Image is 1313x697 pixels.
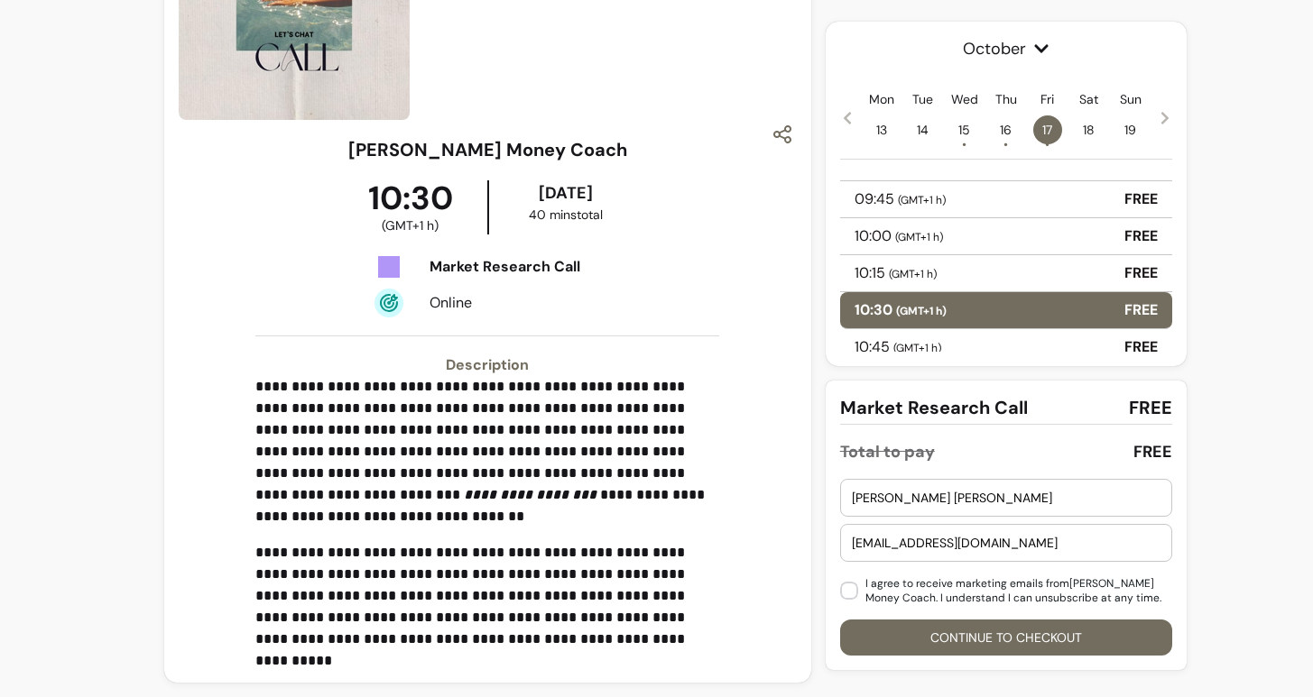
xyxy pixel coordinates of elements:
span: 16 [992,115,1021,144]
span: • [1045,135,1049,153]
span: ( GMT+1 h ) [893,341,941,355]
p: Sat [1079,90,1098,108]
p: Sun [1120,90,1142,108]
div: Total to pay [840,439,935,464]
p: 09:45 [855,188,946,210]
div: 40 mins total [493,206,638,224]
span: ( GMT+1 h ) [895,230,943,244]
span: 19 [1116,115,1145,144]
p: Thu [995,90,1017,108]
p: Fri [1040,90,1054,108]
h3: Description [255,354,719,376]
span: ( GMT+1 h ) [898,193,946,207]
span: FREE [1129,395,1172,420]
p: FREE [1124,336,1158,358]
span: • [962,135,966,153]
input: Enter your first name [852,489,1160,507]
button: Continue to checkout [840,619,1172,656]
span: • [1003,135,1008,153]
span: ( GMT+1 h ) [889,267,937,281]
p: Wed [951,90,978,108]
p: Mon [869,90,894,108]
span: ( GMT+1 h ) [382,216,439,234]
span: 17 [1033,115,1062,144]
span: 15 [950,115,979,144]
p: FREE [1124,188,1158,210]
img: Tickets Icon [374,252,403,281]
p: FREE [1124,299,1158,321]
div: FREE [1133,439,1172,464]
p: 10:45 [855,336,941,358]
p: Tue [912,90,933,108]
span: Market Research Call [840,395,1028,420]
span: 13 [867,115,896,144]
p: 10:15 [855,262,937,284]
span: October [840,36,1172,61]
span: 14 [909,115,938,144]
span: ( GMT+1 h ) [896,304,947,318]
div: Market Research Call [430,256,620,278]
p: 10:30 [855,299,947,321]
input: Enter your email address [852,534,1160,552]
p: FREE [1124,225,1158,247]
span: 18 [1075,115,1104,144]
div: 10:30 [333,180,487,234]
p: FREE [1124,262,1158,284]
h3: [PERSON_NAME] Money Coach [348,137,627,162]
div: Online [430,292,620,314]
p: 10:00 [855,225,943,247]
div: [DATE] [493,180,638,206]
